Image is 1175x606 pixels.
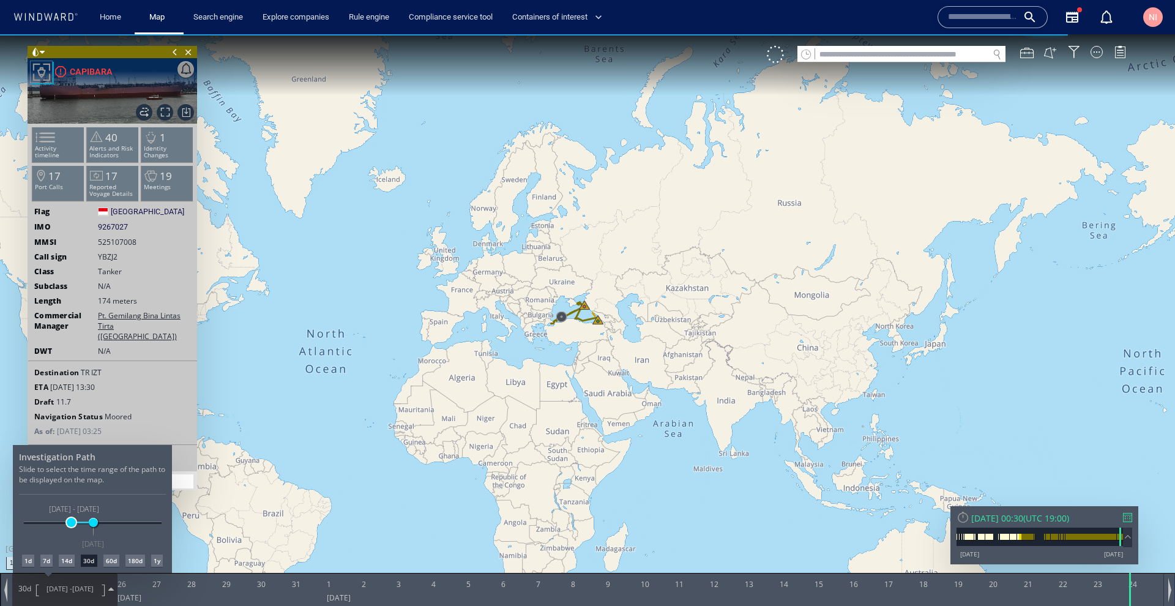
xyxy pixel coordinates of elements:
a: Explore companies [258,7,334,28]
a: Rule engine [344,7,394,28]
button: Home [91,7,130,28]
iframe: Chat [1123,551,1166,597]
div: 180d [125,520,145,533]
span: NI [1149,12,1157,22]
div: 14d [59,520,75,533]
h4: Investigation Path [19,417,166,428]
div: Notification center [1099,10,1114,24]
div: 7d [40,520,53,533]
div: 60d [103,520,119,533]
a: Compliance service tool [404,7,498,28]
span: [DATE] - [DATE] [47,469,101,481]
div: 30d [81,520,97,533]
a: Search engine [188,7,248,28]
div: 1d [22,520,34,533]
a: Home [95,7,126,28]
button: Map [140,7,179,28]
a: Map [144,7,174,28]
div: 1y [151,520,163,533]
button: Containers of interest [507,7,613,28]
button: NI [1141,5,1165,29]
p: Slide to select the time range of the path to be displayed on the map. [19,430,166,460]
span: Containers of interest [512,10,602,24]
